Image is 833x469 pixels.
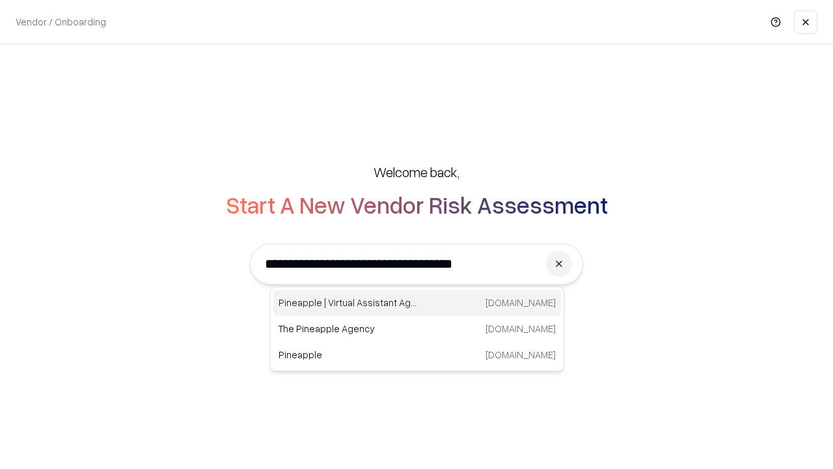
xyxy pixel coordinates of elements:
[374,163,459,181] h5: Welcome back,
[226,192,608,218] h2: Start A New Vendor Risk Assessment
[16,15,106,29] p: Vendor / Onboarding
[270,287,564,371] div: Suggestions
[485,348,556,362] p: [DOMAIN_NAME]
[279,348,417,362] p: Pineapple
[279,296,417,309] p: Pineapple | Virtual Assistant Agency
[485,296,556,309] p: [DOMAIN_NAME]
[279,322,417,335] p: The Pineapple Agency
[485,322,556,335] p: [DOMAIN_NAME]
